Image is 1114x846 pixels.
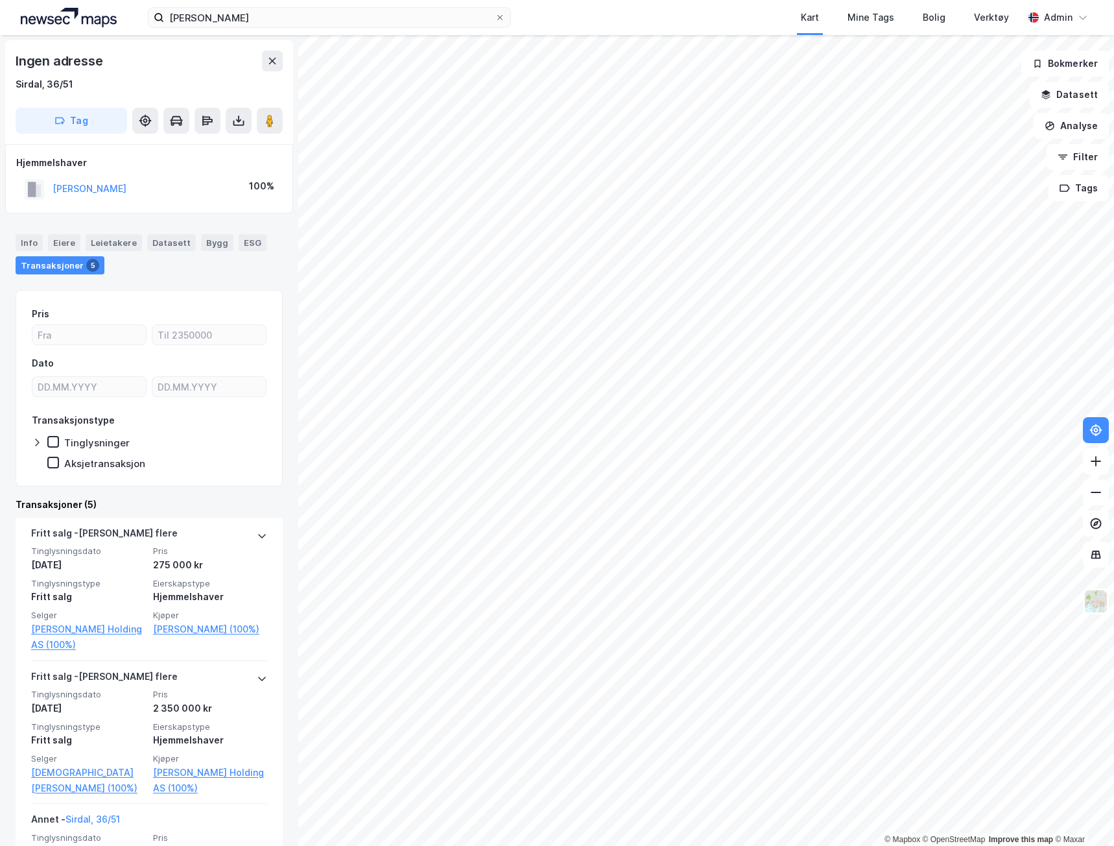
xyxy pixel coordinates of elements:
[31,753,145,764] span: Selger
[801,10,819,25] div: Kart
[153,689,267,700] span: Pris
[974,10,1009,25] div: Verktøy
[16,155,282,171] div: Hjemmelshaver
[31,610,145,621] span: Selger
[31,732,145,748] div: Fritt salg
[152,325,266,344] input: Til 2350000
[153,589,267,605] div: Hjemmelshaver
[153,546,267,557] span: Pris
[884,835,920,844] a: Mapbox
[153,732,267,748] div: Hjemmelshaver
[1049,784,1114,846] iframe: Chat Widget
[32,325,146,344] input: Fra
[1030,82,1109,108] button: Datasett
[31,721,145,732] span: Tinglysningstype
[1044,10,1073,25] div: Admin
[31,765,145,796] a: [DEMOGRAPHIC_DATA][PERSON_NAME] (100%)
[31,812,120,832] div: Annet -
[32,413,115,428] div: Transaksjonstype
[31,669,178,690] div: Fritt salg - [PERSON_NAME] flere
[1021,51,1109,77] button: Bokmerker
[31,578,145,589] span: Tinglysningstype
[86,234,142,251] div: Leietakere
[923,10,945,25] div: Bolig
[153,765,267,796] a: [PERSON_NAME] Holding AS (100%)
[249,178,274,194] div: 100%
[1084,589,1108,614] img: Z
[153,753,267,764] span: Kjøper
[31,557,145,573] div: [DATE]
[16,234,43,251] div: Info
[31,689,145,700] span: Tinglysningsdato
[31,622,145,653] a: [PERSON_NAME] Holding AS (100%)
[31,546,145,557] span: Tinglysningsdato
[989,835,1053,844] a: Improve this map
[64,437,130,449] div: Tinglysninger
[21,8,117,27] img: logo.a4113a55bc3d86da70a041830d287a7e.svg
[201,234,233,251] div: Bygg
[1049,784,1114,846] div: Kontrollprogram for chat
[153,557,267,573] div: 275 000 kr
[153,832,267,843] span: Pris
[31,526,178,546] div: Fritt salg - [PERSON_NAME] flere
[65,814,120,825] a: Sirdal, 36/51
[1034,113,1109,139] button: Analyse
[153,610,267,621] span: Kjøper
[64,457,145,470] div: Aksjetransaksjon
[31,701,145,716] div: [DATE]
[153,721,267,732] span: Eierskapstype
[153,622,267,637] a: [PERSON_NAME] (100%)
[16,51,105,71] div: Ingen adresse
[164,8,495,27] input: Søk på adresse, matrikkel, gårdeiere, leietakere eller personer
[16,77,73,92] div: Sirdal, 36/51
[147,234,196,251] div: Datasett
[48,234,80,251] div: Eiere
[153,701,267,716] div: 2 350 000 kr
[31,589,145,605] div: Fritt salg
[923,835,986,844] a: OpenStreetMap
[32,377,146,396] input: DD.MM.YYYY
[239,234,267,251] div: ESG
[1049,175,1109,201] button: Tags
[1047,144,1109,170] button: Filter
[847,10,894,25] div: Mine Tags
[32,356,54,371] div: Dato
[153,578,267,589] span: Eierskapstype
[86,259,99,272] div: 5
[16,497,283,513] div: Transaksjoner (5)
[32,306,49,322] div: Pris
[16,108,127,134] button: Tag
[152,377,266,396] input: DD.MM.YYYY
[16,256,104,274] div: Transaksjoner
[31,832,145,843] span: Tinglysningsdato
